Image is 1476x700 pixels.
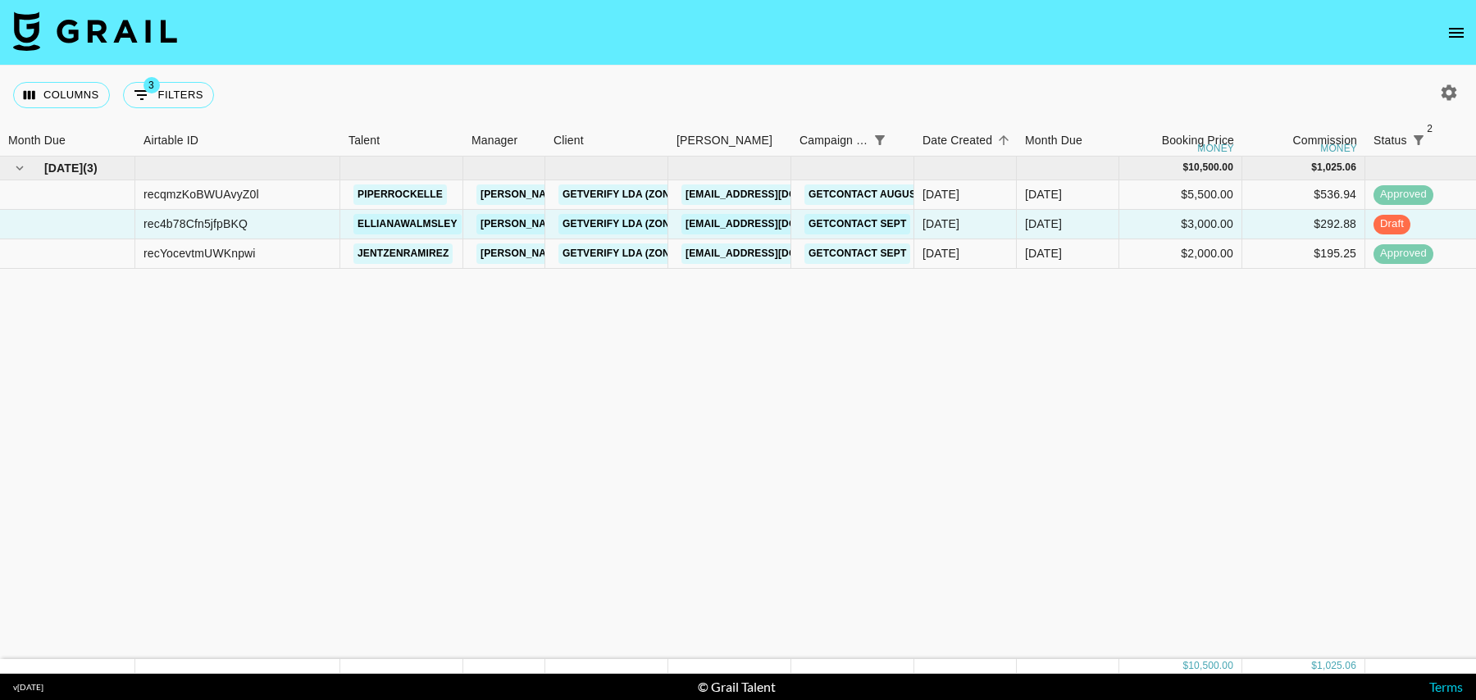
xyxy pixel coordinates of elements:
[8,125,66,157] div: Month Due
[1320,143,1357,153] div: money
[992,129,1015,152] button: Sort
[353,184,447,205] a: piperrockelle
[1422,120,1438,137] span: 2
[698,679,776,695] div: © Grail Talent
[353,214,462,234] a: ellianawalmsley
[463,125,545,157] div: Manager
[1025,125,1082,157] div: Month Due
[13,82,110,108] button: Select columns
[1292,125,1357,157] div: Commission
[676,125,772,157] div: [PERSON_NAME]
[1182,659,1188,673] div: $
[1242,239,1365,269] div: $195.25
[558,184,878,205] a: GETVERIFY LDA (ZONA [PERSON_NAME][GEOGRAPHIC_DATA])
[143,125,198,157] div: Airtable ID
[1182,161,1188,175] div: $
[476,243,744,264] a: [PERSON_NAME][EMAIL_ADDRESS][DOMAIN_NAME]
[1373,216,1410,232] span: draft
[1025,216,1062,232] div: Aug '25
[1188,161,1233,175] div: 10,500.00
[922,186,959,202] div: 07/08/2025
[143,245,256,261] div: recYocevtmUWKnpwi
[1017,125,1119,157] div: Month Due
[476,184,744,205] a: [PERSON_NAME][EMAIL_ADDRESS][DOMAIN_NAME]
[1407,129,1430,152] div: 2 active filters
[1025,245,1062,261] div: Aug '25
[1188,659,1233,673] div: 10,500.00
[143,186,259,202] div: recqmzKoBWUAvyZ0l
[681,214,865,234] a: [EMAIL_ADDRESS][DOMAIN_NAME]
[8,157,31,180] button: hide children
[922,216,959,232] div: 25/08/2025
[668,125,791,157] div: Booker
[558,214,878,234] a: GETVERIFY LDA (ZONA [PERSON_NAME][GEOGRAPHIC_DATA])
[1317,659,1356,673] div: 1,025.06
[1311,161,1317,175] div: $
[1373,125,1407,157] div: Status
[44,160,83,176] span: [DATE]
[1197,143,1234,153] div: money
[13,682,43,693] div: v [DATE]
[1119,180,1242,210] div: $5,500.00
[1373,246,1433,261] span: approved
[1025,186,1062,202] div: Aug '25
[1407,129,1430,152] button: Show filters
[1317,161,1356,175] div: 1,025.06
[553,125,584,157] div: Client
[681,243,865,264] a: [EMAIL_ADDRESS][DOMAIN_NAME]
[1119,210,1242,239] div: $3,000.00
[1162,125,1234,157] div: Booking Price
[791,125,914,157] div: Campaign (Type)
[914,125,1017,157] div: Date Created
[143,77,160,93] span: 3
[1242,180,1365,210] div: $536.94
[868,129,891,152] button: Show filters
[804,184,1024,205] a: GetContact August x piperrockelle
[922,245,959,261] div: 25/08/2025
[1242,210,1365,239] div: $292.88
[1430,129,1453,152] button: Sort
[471,125,517,157] div: Manager
[1311,659,1317,673] div: $
[1440,16,1473,49] button: open drawer
[922,125,992,157] div: Date Created
[545,125,668,157] div: Client
[135,125,340,157] div: Airtable ID
[804,243,910,264] a: GetContact Sept
[340,125,463,157] div: Talent
[1373,187,1433,202] span: approved
[868,129,891,152] div: 1 active filter
[143,216,248,232] div: rec4b78Cfn5jfpBKQ
[348,125,380,157] div: Talent
[83,160,98,176] span: ( 3 )
[681,184,865,205] a: [EMAIL_ADDRESS][DOMAIN_NAME]
[1119,239,1242,269] div: $2,000.00
[13,11,177,51] img: Grail Talent
[1429,679,1463,694] a: Terms
[804,214,910,234] a: GetContact Sept
[476,214,744,234] a: [PERSON_NAME][EMAIL_ADDRESS][DOMAIN_NAME]
[353,243,453,264] a: jentzenramirez
[799,125,868,157] div: Campaign (Type)
[558,243,878,264] a: GETVERIFY LDA (ZONA [PERSON_NAME][GEOGRAPHIC_DATA])
[123,82,214,108] button: Show filters
[891,129,914,152] button: Sort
